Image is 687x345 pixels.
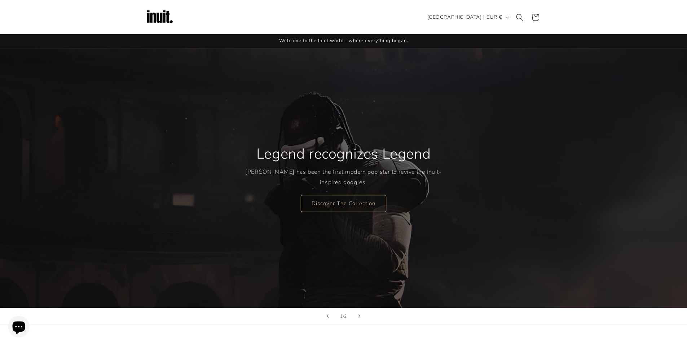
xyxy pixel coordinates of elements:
div: Announcement [145,34,542,48]
button: [GEOGRAPHIC_DATA] | EUR € [423,10,512,24]
button: Next slide [352,308,367,324]
button: Previous slide [320,308,336,324]
span: Welcome to the Inuit world - where everything began. [279,37,408,44]
p: [PERSON_NAME] has been the first modern pop star to revive the Inuit-inspired goggles. [245,167,442,188]
span: [GEOGRAPHIC_DATA] | EUR € [427,13,502,21]
span: / [343,313,344,320]
summary: Search [512,9,528,25]
inbox-online-store-chat: Shopify online store chat [6,316,32,339]
a: Discover The Collection [301,195,386,212]
img: Inuit Logo [145,3,174,32]
h2: Legend recognizes Legend [256,145,431,163]
span: 2 [344,313,347,320]
span: 1 [340,313,343,320]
